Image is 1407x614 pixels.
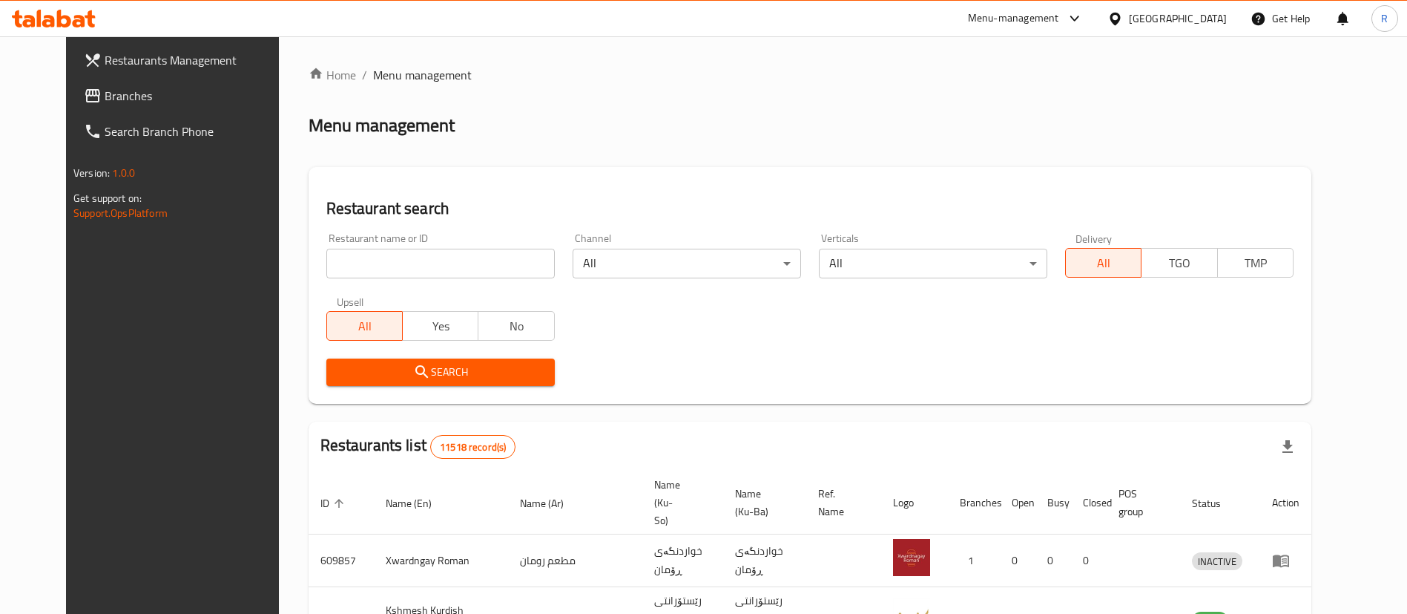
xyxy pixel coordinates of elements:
[309,114,455,137] h2: Menu management
[409,316,472,337] span: Yes
[309,535,374,587] td: 609857
[1272,552,1299,569] div: Menu
[1224,252,1288,274] span: TMP
[320,494,349,512] span: ID
[1072,252,1136,274] span: All
[373,66,472,84] span: Menu management
[72,114,301,149] a: Search Branch Phone
[968,10,1059,27] div: Menu-management
[112,163,135,183] span: 1.0.0
[309,66,356,84] a: Home
[320,434,516,459] h2: Restaurants list
[1381,10,1388,27] span: R
[1035,471,1071,535] th: Busy
[881,471,948,535] th: Logo
[818,485,863,520] span: Ref. Name
[309,66,1311,84] nav: breadcrumb
[326,197,1294,220] h2: Restaurant search
[431,440,515,454] span: 11518 record(s)
[1000,535,1035,587] td: 0
[723,535,806,587] td: خواردنگەی ڕۆمان
[1065,248,1141,278] button: All
[430,435,515,459] div: Total records count
[1071,535,1107,587] td: 0
[73,189,142,208] span: Get support on:
[1129,10,1227,27] div: [GEOGRAPHIC_DATA]
[402,311,478,341] button: Yes
[478,311,554,341] button: No
[1035,535,1071,587] td: 0
[1217,248,1294,278] button: TMP
[948,535,1000,587] td: 1
[1270,429,1305,465] div: Export file
[1260,471,1311,535] th: Action
[893,539,930,576] img: Xwardngay Roman
[508,535,642,587] td: مطعم رومان
[819,249,1047,278] div: All
[735,485,788,520] span: Name (Ku-Ba)
[1075,233,1113,244] label: Delivery
[326,359,555,386] button: Search
[105,87,289,105] span: Branches
[105,123,289,140] span: Search Branch Phone
[73,203,168,223] a: Support.OpsPlatform
[484,316,548,337] span: No
[72,78,301,114] a: Branches
[105,51,289,69] span: Restaurants Management
[1192,552,1242,570] div: INACTIVE
[520,494,583,512] span: Name (Ar)
[326,249,555,278] input: Search for restaurant name or ID..
[1141,248,1217,278] button: TGO
[374,535,508,587] td: Xwardngay Roman
[386,494,451,512] span: Name (En)
[1192,494,1240,512] span: Status
[72,42,301,78] a: Restaurants Management
[362,66,367,84] li: /
[1147,252,1211,274] span: TGO
[654,476,705,529] span: Name (Ku-So)
[642,535,723,587] td: خواردنگەی ڕۆمان
[1118,485,1162,520] span: POS group
[1000,471,1035,535] th: Open
[326,311,403,341] button: All
[333,316,397,337] span: All
[1071,471,1107,535] th: Closed
[1192,553,1242,570] span: INACTIVE
[573,249,801,278] div: All
[337,296,364,307] label: Upsell
[73,163,110,183] span: Version:
[948,471,1000,535] th: Branches
[338,363,543,382] span: Search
